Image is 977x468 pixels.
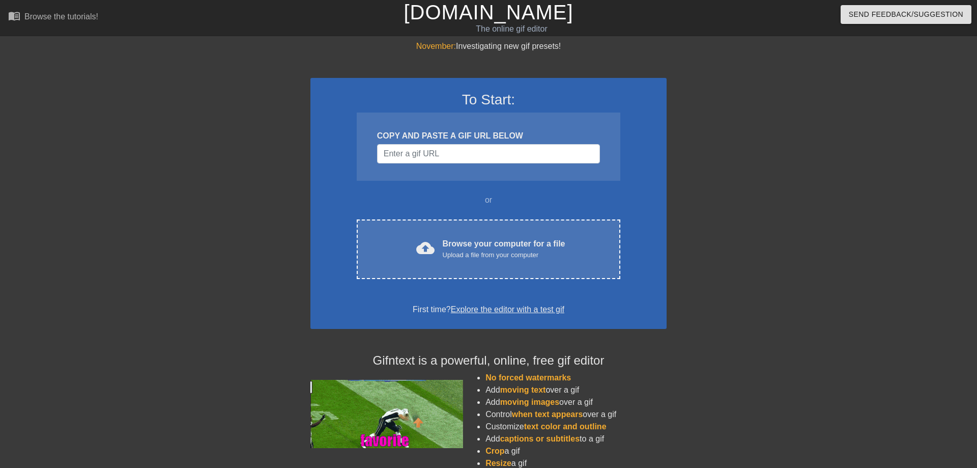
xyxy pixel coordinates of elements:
[485,447,504,455] span: Crop
[8,10,98,25] a: Browse the tutorials!
[443,250,565,260] div: Upload a file from your computer
[500,434,580,443] span: captions or subtitles
[485,445,667,457] li: a gif
[485,408,667,421] li: Control over a gif
[377,130,600,142] div: COPY AND PASTE A GIF URL BELOW
[849,8,963,21] span: Send Feedback/Suggestion
[404,1,573,23] a: [DOMAIN_NAME]
[485,459,511,467] span: Resize
[485,384,667,396] li: Add over a gif
[8,10,20,22] span: menu_book
[451,305,564,314] a: Explore the editor with a test gif
[485,433,667,445] li: Add to a gif
[443,238,565,260] div: Browse your computer for a file
[485,373,571,382] span: No forced watermarks
[310,380,463,448] img: football_small.gif
[310,40,667,52] div: Investigating new gif presets!
[500,386,546,394] span: moving text
[24,12,98,21] div: Browse the tutorials!
[337,194,640,206] div: or
[324,304,653,316] div: First time?
[841,5,971,24] button: Send Feedback/Suggestion
[377,144,600,163] input: Username
[485,421,667,433] li: Customize
[324,91,653,108] h3: To Start:
[310,353,667,368] h4: Gifntext is a powerful, online, free gif editor
[331,23,693,35] div: The online gif editor
[500,398,559,406] span: moving images
[512,410,583,419] span: when text appears
[485,396,667,408] li: Add over a gif
[524,422,607,431] span: text color and outline
[416,42,456,50] span: November:
[416,239,435,257] span: cloud_upload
